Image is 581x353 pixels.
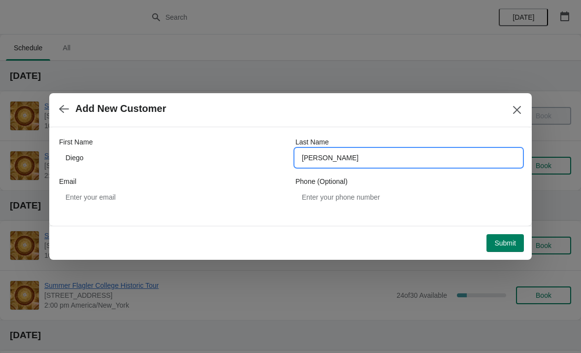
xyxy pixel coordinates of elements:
[494,239,516,247] span: Submit
[59,188,286,206] input: Enter your email
[295,176,348,186] label: Phone (Optional)
[59,137,93,147] label: First Name
[75,103,166,114] h2: Add New Customer
[508,101,526,119] button: Close
[295,149,522,167] input: Smith
[295,188,522,206] input: Enter your phone number
[295,137,329,147] label: Last Name
[486,234,524,252] button: Submit
[59,149,286,167] input: John
[59,176,76,186] label: Email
